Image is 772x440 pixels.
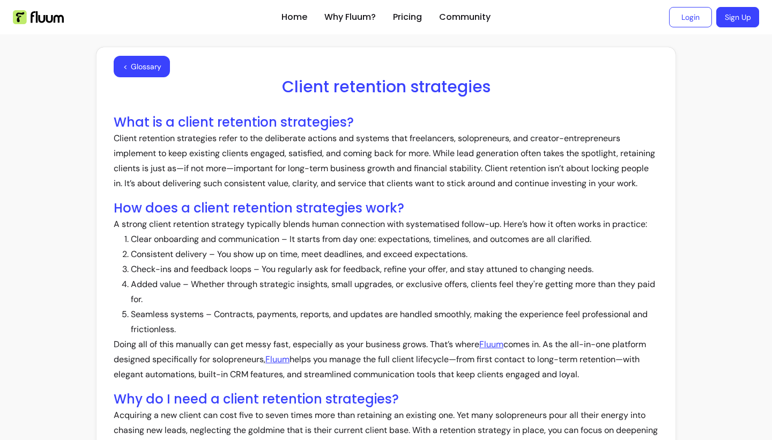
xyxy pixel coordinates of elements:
h2: Why do I need a client retention strategies? [114,391,658,408]
button: <Glossary [114,56,170,77]
p: Client retention strategies refer to the deliberate actions and systems that freelancers, solopre... [114,131,658,191]
h1: Client retention strategies [114,77,658,97]
h2: What is a client retention strategies? [114,114,658,131]
li: Seamless systems – Contracts, payments, reports, and updates are handled smoothly, making the exp... [131,307,658,337]
li: Clear onboarding and communication – It starts from day one: expectations, timelines, and outcome... [131,232,658,247]
p: Doing all of this manually can get messy fast, especially as your business grows. That’s where co... [114,337,658,382]
li: Check-ins and feedback loops – You regularly ask for feedback, refine your offer, and stay attune... [131,262,658,277]
span: < [123,61,128,72]
a: Fluum [265,354,289,365]
img: Fluum Logo [13,10,64,24]
a: Why Fluum? [324,11,376,24]
a: Login [669,7,712,27]
span: Glossary [131,61,161,72]
p: A strong client retention strategy typically blends human connection with systematised follow-up.... [114,217,658,232]
li: Consistent delivery – You show up on time, meet deadlines, and exceed expectations. [131,247,658,262]
a: Sign Up [716,7,759,27]
h2: How does a client retention strategies work? [114,200,658,217]
a: Pricing [393,11,422,24]
a: Community [439,11,491,24]
a: Fluum [479,339,503,350]
li: Added value – Whether through strategic insights, small upgrades, or exclusive offers, clients fe... [131,277,658,307]
a: Home [281,11,307,24]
